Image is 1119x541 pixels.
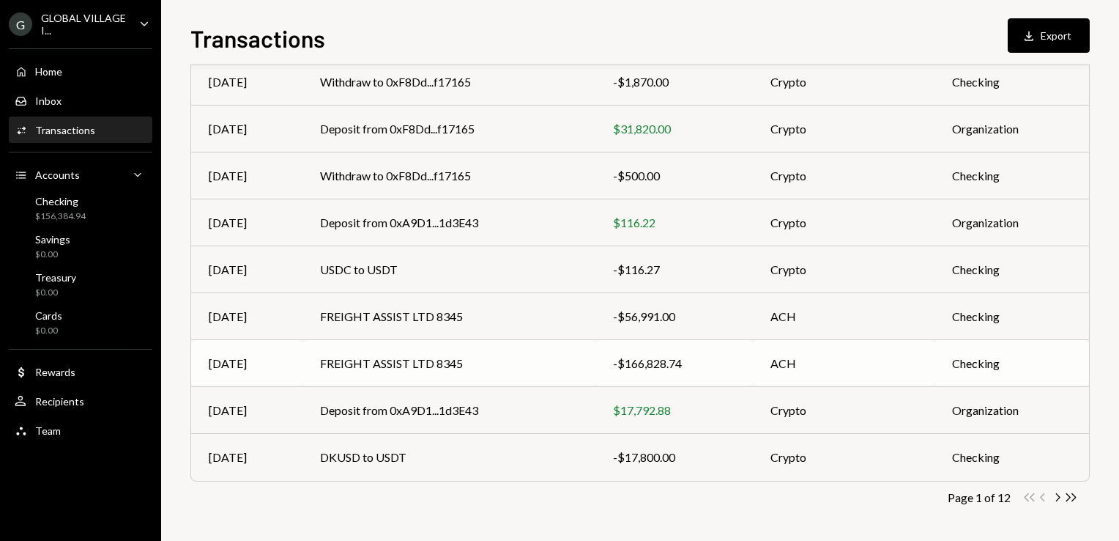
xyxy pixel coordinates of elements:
[35,95,62,107] div: Inbox
[35,309,62,322] div: Cards
[613,355,735,372] div: -$166,828.74
[934,246,1089,293] td: Checking
[209,449,285,466] div: [DATE]
[302,340,595,387] td: FREIGHT ASSIST LTD 8345
[9,388,152,414] a: Recipients
[35,325,62,337] div: $0.00
[9,117,152,143] a: Transactions
[41,12,127,37] div: GLOBAL VILLAGE I...
[302,199,595,246] td: Deposit from 0xA9D1...1d3E43
[753,59,935,106] td: Crypto
[934,293,1089,340] td: Checking
[209,308,285,325] div: [DATE]
[35,271,76,284] div: Treasury
[35,287,76,299] div: $0.00
[753,106,935,152] td: Crypto
[753,199,935,246] td: Crypto
[1008,18,1090,53] button: Export
[209,167,285,185] div: [DATE]
[753,246,935,293] td: Crypto
[948,490,1011,504] div: Page 1 of 12
[302,434,595,481] td: DKUSD to USDT
[35,124,95,136] div: Transactions
[613,214,735,232] div: $116.22
[613,73,735,91] div: -$1,870.00
[9,191,152,226] a: Checking$156,384.94
[9,58,152,84] a: Home
[35,366,75,378] div: Rewards
[190,23,325,53] h1: Transactions
[9,229,152,264] a: Savings$0.00
[302,59,595,106] td: Withdraw to 0xF8Dd...f17165
[209,261,285,279] div: [DATE]
[934,199,1089,246] td: Organization
[9,417,152,444] a: Team
[302,106,595,152] td: Deposit from 0xF8Dd...f17165
[934,387,1089,434] td: Organization
[934,340,1089,387] td: Checking
[302,387,595,434] td: Deposit from 0xA9D1...1d3E43
[934,59,1089,106] td: Checking
[302,246,595,293] td: USDC to USDT
[753,152,935,199] td: Crypto
[613,167,735,185] div: -$500.00
[9,161,152,188] a: Accounts
[613,120,735,138] div: $31,820.00
[934,434,1089,481] td: Checking
[209,120,285,138] div: [DATE]
[9,305,152,340] a: Cards$0.00
[613,449,735,466] div: -$17,800.00
[753,293,935,340] td: ACH
[35,233,70,246] div: Savings
[753,387,935,434] td: Crypto
[209,214,285,232] div: [DATE]
[934,152,1089,199] td: Checking
[35,65,62,78] div: Home
[302,152,595,199] td: Withdraw to 0xF8Dd...f17165
[209,73,285,91] div: [DATE]
[302,293,595,340] td: FREIGHT ASSIST LTD 8345
[35,169,80,181] div: Accounts
[35,195,86,207] div: Checking
[9,267,152,302] a: Treasury$0.00
[753,434,935,481] td: Crypto
[35,424,61,437] div: Team
[753,340,935,387] td: ACH
[9,12,32,36] div: G
[35,210,86,223] div: $156,384.94
[35,395,84,408] div: Recipients
[9,358,152,385] a: Rewards
[934,106,1089,152] td: Organization
[613,402,735,419] div: $17,792.88
[209,402,285,419] div: [DATE]
[9,87,152,114] a: Inbox
[35,249,70,261] div: $0.00
[613,308,735,325] div: -$56,991.00
[613,261,735,279] div: -$116.27
[209,355,285,372] div: [DATE]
